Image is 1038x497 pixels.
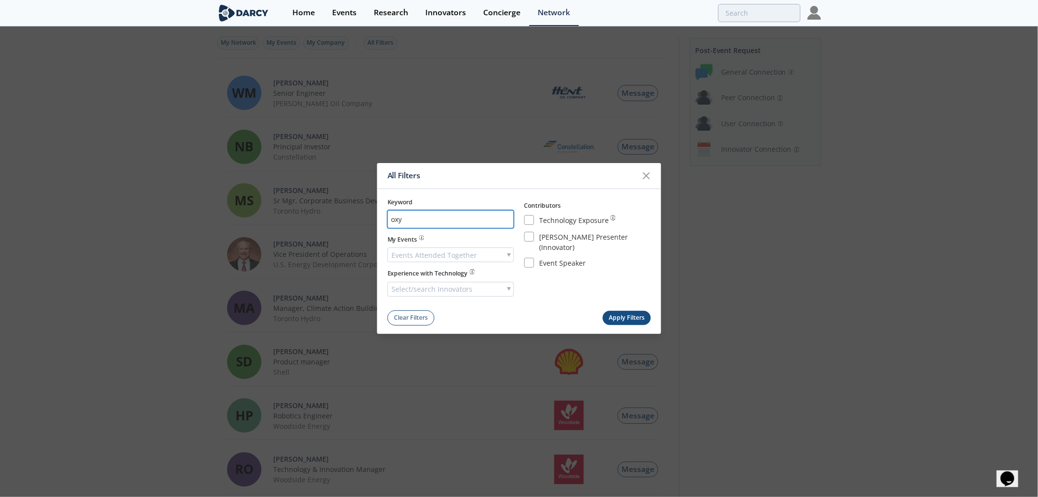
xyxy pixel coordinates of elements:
input: Advanced Search [718,4,801,22]
span: My Events [388,235,417,244]
button: Apply Filters [603,311,651,325]
img: information.svg [419,235,424,241]
span: Select/search Innovators [392,282,473,296]
button: Clear Filters [388,310,435,326]
div: [PERSON_NAME] Presenter (Innovator) [539,232,650,252]
span: Experience with Technology [388,269,468,278]
div: Select/search Innovators [388,282,514,297]
div: All Filters [388,166,637,185]
div: Concierge [483,9,520,17]
div: Research [374,9,408,17]
button: Contributors [524,201,561,210]
div: Innovators [425,9,466,17]
button: My Events [388,235,424,244]
div: Event Speaker [539,258,586,270]
button: Experience with Technology [388,269,475,278]
img: logo-wide.svg [217,4,270,22]
div: Network [538,9,570,17]
img: information.svg [611,215,616,221]
img: information.svg [469,269,475,275]
img: Profile [807,6,821,20]
span: Events Attended Together [392,248,477,262]
iframe: chat widget [997,458,1028,487]
div: Events [332,9,357,17]
input: Name, Job Title, Company [388,210,514,228]
div: Home [292,9,315,17]
div: Events Attended Together [388,248,514,262]
span: Keyword [388,198,413,206]
div: Technology Exposure [539,215,609,227]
